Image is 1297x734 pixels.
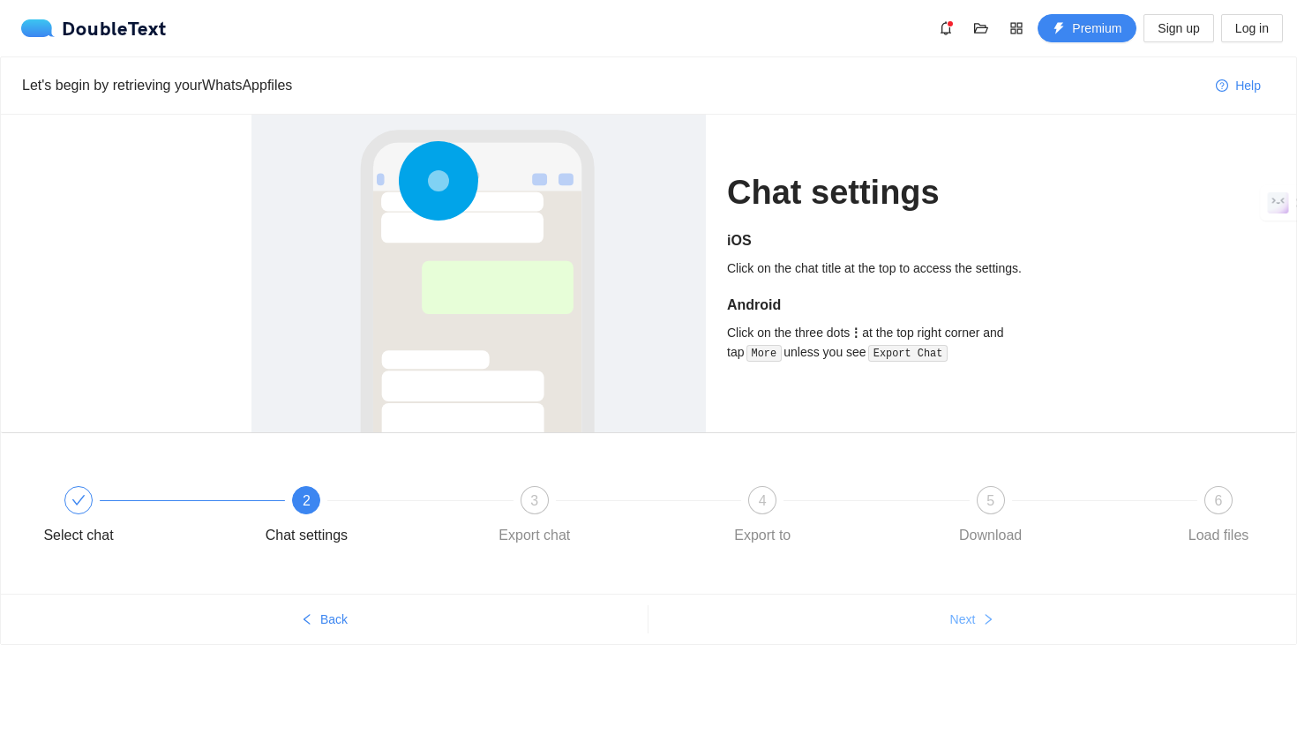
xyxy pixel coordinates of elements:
[1235,19,1269,38] span: Log in
[21,19,62,37] img: logo
[1053,22,1065,36] span: thunderbolt
[21,19,167,37] a: logoDoubleText
[868,345,948,363] code: Export Chat
[746,345,782,363] code: More
[530,493,538,508] span: 3
[711,486,939,550] div: 4Export to
[850,326,862,340] b: ⋮
[1202,71,1275,100] button: question-circleHelp
[940,486,1167,550] div: 5Download
[71,493,86,507] span: check
[950,610,976,629] span: Next
[43,521,113,550] div: Select chat
[21,19,167,37] div: DoubleText
[1221,14,1283,42] button: Log in
[1,605,648,633] button: leftBack
[1158,19,1199,38] span: Sign up
[986,493,994,508] span: 5
[959,521,1022,550] div: Download
[933,21,959,35] span: bell
[1003,21,1030,35] span: appstore
[1216,79,1228,94] span: question-circle
[727,323,1046,363] div: Click on the three dots at the top right corner and tap unless you see
[1188,521,1249,550] div: Load files
[648,605,1296,633] button: Nextright
[968,21,994,35] span: folder-open
[484,486,711,550] div: 3Export chat
[1215,493,1223,508] span: 6
[932,14,960,42] button: bell
[255,486,483,550] div: 2Chat settings
[1002,14,1031,42] button: appstore
[1235,76,1261,95] span: Help
[1072,19,1121,38] span: Premium
[320,610,348,629] span: Back
[1038,14,1136,42] button: thunderboltPremium
[301,613,313,627] span: left
[727,258,1046,278] div: Click on the chat title at the top to access the settings.
[22,74,1202,96] div: Let's begin by retrieving your WhatsApp files
[1143,14,1213,42] button: Sign up
[1167,486,1270,550] div: 6Load files
[303,493,311,508] span: 2
[727,172,1046,213] h1: Chat settings
[759,493,767,508] span: 4
[266,521,348,550] div: Chat settings
[982,613,994,627] span: right
[499,521,570,550] div: Export chat
[734,521,791,550] div: Export to
[967,14,995,42] button: folder-open
[727,295,1046,316] h5: Android
[27,486,255,550] div: Select chat
[727,230,1046,251] h5: iOS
